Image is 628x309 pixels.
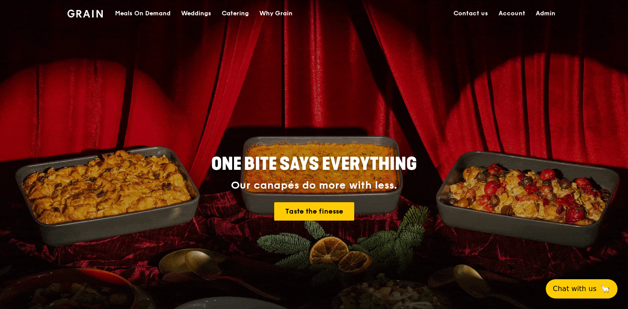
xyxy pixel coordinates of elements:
span: 🦙 [600,284,611,294]
a: Weddings [176,0,216,27]
button: Chat with us🦙 [546,279,618,298]
a: Contact us [448,0,493,27]
div: Our canapés do more with less. [157,179,471,192]
div: Weddings [181,0,211,27]
span: ONE BITE SAYS EVERYTHING [211,154,417,175]
a: Taste the finesse [274,202,354,221]
a: Why Grain [254,0,298,27]
img: Grain [67,10,103,18]
div: Meals On Demand [115,0,171,27]
a: Account [493,0,530,27]
a: Admin [530,0,561,27]
div: Catering [222,0,249,27]
div: Why Grain [259,0,293,27]
a: Catering [216,0,254,27]
span: Chat with us [553,284,597,294]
